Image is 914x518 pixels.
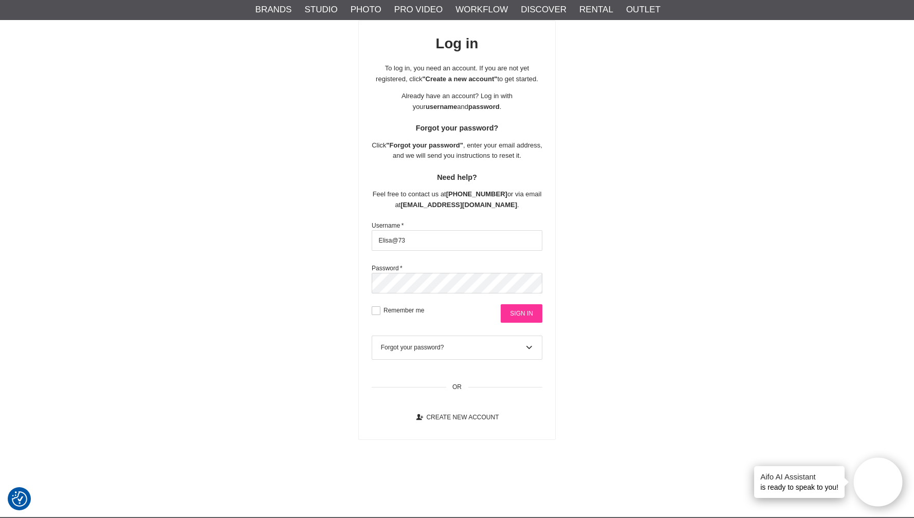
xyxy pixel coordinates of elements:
label: Password [372,265,403,272]
span: OR [452,382,462,392]
a: Brands [255,3,292,16]
strong: "Create a new account" [422,75,497,83]
p: Already have an account? Log in with your and . [372,91,542,113]
strong: username [426,103,457,110]
p: Feel free to contact us at or via email at . [372,189,542,211]
a: Outlet [626,3,661,16]
strong: Need help? [437,173,477,181]
strong: password [468,103,500,110]
strong: [PHONE_NUMBER] [446,190,507,198]
a: Discover [521,3,566,16]
strong: [EMAIL_ADDRESS][DOMAIN_NAME] [400,201,517,209]
a: Workflow [455,3,508,16]
img: Revisit consent button [12,491,27,507]
p: To log in, you need an account. If you are not yet registered, click to get started. [372,63,542,85]
a: Photo [351,3,381,16]
p: Click , enter your email address, and we will send you instructions to reset it. [372,140,542,162]
strong: "Forgot your password" [386,141,463,149]
button: Consent Preferences [12,490,27,508]
input: Sign in [501,304,542,323]
label: Remember me [380,307,424,314]
label: Username [372,222,404,229]
div: Forgot your password? [381,343,534,352]
div: is ready to speak to you! [754,466,845,498]
h4: Aifo AI Assistant [760,471,838,482]
a: Rental [579,3,613,16]
strong: Forgot your password? [416,124,499,132]
h1: Log in [372,34,542,54]
a: Studio [304,3,337,16]
a: Pro Video [394,3,443,16]
a: Create new account [406,408,508,427]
